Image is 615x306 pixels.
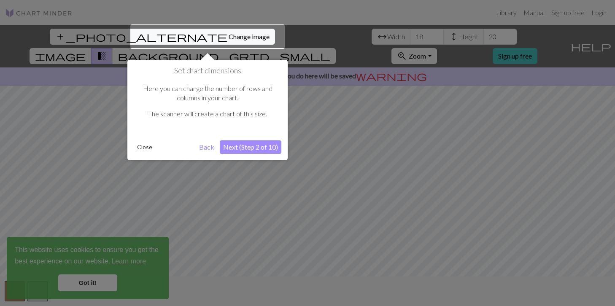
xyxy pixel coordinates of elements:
[134,66,281,75] h1: Set chart dimensions
[127,60,288,160] div: Set chart dimensions
[220,140,281,154] button: Next (Step 2 of 10)
[138,109,277,118] p: The scanner will create a chart of this size.
[134,141,156,153] button: Close
[196,140,218,154] button: Back
[138,84,277,103] p: Here you can change the number of rows and columns in your chart.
